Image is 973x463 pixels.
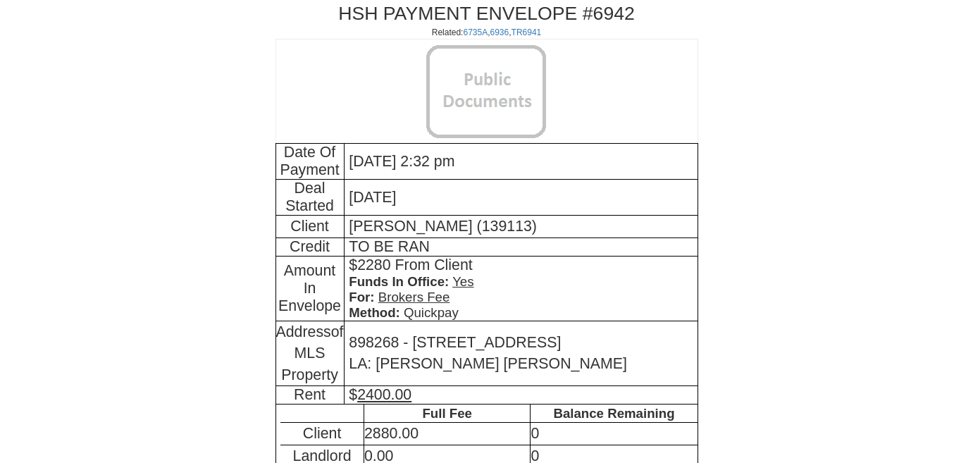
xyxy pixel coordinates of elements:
a: 6936 [490,27,509,37]
u: 2400.00 [357,386,411,403]
span: Balance Remaining [553,406,674,421]
span: TO BE RAN [349,238,430,255]
span: Rent [294,386,326,403]
span: Client [290,218,329,235]
u: Brokers Fee [378,290,450,304]
td: 2880.00 [364,423,531,445]
td: Client [280,423,364,445]
td: 898268 - [STREET_ADDRESS] LA: [PERSON_NAME] [PERSON_NAME] [344,321,698,385]
span: Date Of Payment [280,144,339,178]
span: For: [349,290,374,304]
span: $ [349,257,357,273]
span: Full Fee [422,406,472,421]
div: Related: , , [275,27,698,39]
span: 2280 From Client [357,257,473,273]
a: 6735A [463,27,488,37]
span: Deal Started [285,180,334,214]
td: 0 [531,423,698,445]
span: Address [276,323,331,340]
span: Amount In Envelope [278,262,341,314]
span: Credit [290,238,330,255]
span: [DATE] 2:32 pm [349,153,454,170]
u: Yes [452,274,473,289]
a: TR6941 [512,27,542,37]
td: of MLS Property [275,321,344,385]
span: [DATE] [349,189,396,206]
span: Funds In Office: [349,274,449,289]
img: publicDocs2.png [420,40,553,142]
td: [PERSON_NAME] (139113) [344,216,698,237]
span: Quickpay [404,305,459,320]
span: Method: [349,305,400,320]
span: $ [349,386,411,403]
